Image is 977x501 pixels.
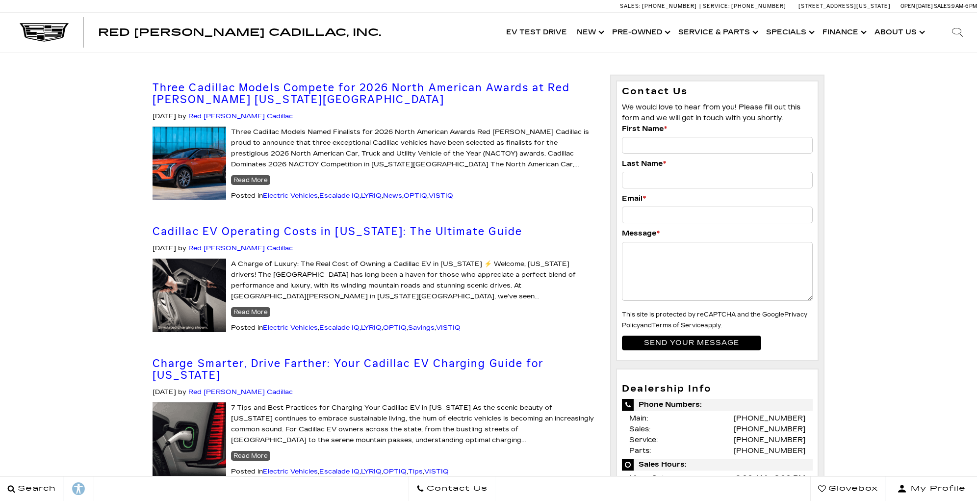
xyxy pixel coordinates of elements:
[572,13,607,52] a: New
[383,468,407,475] a: OPTIQ
[629,425,650,433] span: Sales:
[383,192,402,200] a: News
[383,324,407,332] a: OPTIQ
[153,357,543,382] a: Charge Smarter, Drive Farther: Your Cadillac EV Charging Guide for [US_STATE]
[907,482,966,496] span: My Profile
[622,399,813,411] span: Phone Numbers:
[622,86,813,97] h3: Contact Us
[153,388,176,396] span: [DATE]
[761,13,818,52] a: Specials
[734,414,805,422] a: [PHONE_NUMBER]
[153,322,595,333] div: Posted in , , , , ,
[734,425,805,433] a: [PHONE_NUMBER]
[642,3,697,9] span: [PHONE_NUMBER]
[20,23,69,42] img: Cadillac Dark Logo with Cadillac White Text
[153,259,226,332] img: cadillac ev charging port
[188,388,293,396] a: Red [PERSON_NAME] Cadillac
[153,81,570,106] a: Three Cadillac Models Compete for 2026 North American Awards at Red [PERSON_NAME] [US_STATE][GEOG...
[798,3,891,9] a: [STREET_ADDRESS][US_STATE]
[424,482,488,496] span: Contact Us
[319,468,360,475] a: Escalade IQ
[622,124,667,134] label: First Name
[231,307,270,317] a: Read More
[622,228,660,239] label: Message
[900,3,933,9] span: Open [DATE]
[622,103,800,122] span: We would love to hear from you! Please fill out this form and we will get in touch with you shortly.
[178,388,186,396] span: by
[629,436,658,444] span: Service:
[153,466,595,477] div: Posted in , , , , ,
[736,473,805,484] span: 9:00 AM - 6:00 PM
[622,193,646,204] label: Email
[231,451,270,461] a: Read More
[886,476,977,501] button: Open user profile menu
[361,324,382,332] a: LYRIQ
[699,3,789,9] a: Service: [PHONE_NUMBER]
[826,482,878,496] span: Glovebox
[622,336,761,350] input: Send your message
[153,244,176,252] span: [DATE]
[98,27,381,37] a: Red [PERSON_NAME] Cadillac, Inc.
[818,13,870,52] a: Finance
[934,3,951,9] span: Sales:
[404,192,427,200] a: OPTIQ
[263,192,318,200] a: Electric Vehicles
[408,324,435,332] a: Savings
[629,414,648,422] span: Main:
[263,468,318,475] a: Electric Vehicles
[361,192,382,200] a: LYRIQ
[361,468,382,475] a: LYRIQ
[620,3,699,9] a: Sales: [PHONE_NUMBER]
[429,192,453,200] a: VISTIQ
[622,311,807,329] small: This site is protected by reCAPTCHA and the Google and apply.
[424,468,449,475] a: VISTIQ
[607,13,673,52] a: Pre-Owned
[178,244,186,252] span: by
[153,127,226,200] img: 2026 NACTOY Nominee Cadillac OPTIQ
[153,127,595,170] p: Three Cadillac Models Named Finalists for 2026 North American Awards Red [PERSON_NAME] Cadillac i...
[153,259,595,302] p: A Charge of Luxury: The Real Cost of Owning a Cadillac EV in [US_STATE] ⚡ Welcome, [US_STATE] dri...
[153,112,176,120] span: [DATE]
[951,3,977,9] span: 9 AM-6 PM
[652,322,704,329] a: Terms of Service
[231,175,270,185] a: Read More
[622,158,666,169] label: Last Name
[409,476,495,501] a: Contact Us
[153,190,595,201] div: Posted in , , , , ,
[436,324,461,332] a: VISTIQ
[810,476,886,501] a: Glovebox
[629,474,665,482] span: Mon - Sat
[319,192,360,200] a: Escalade IQ
[703,3,730,9] span: Service:
[15,482,56,496] span: Search
[98,26,381,38] span: Red [PERSON_NAME] Cadillac, Inc.
[153,225,522,238] a: Cadillac EV Operating Costs in [US_STATE]: The Ultimate Guide
[673,13,761,52] a: Service & Parts
[188,244,293,252] a: Red [PERSON_NAME] Cadillac
[870,13,928,52] a: About Us
[178,112,186,120] span: by
[153,402,595,446] p: 7 Tips and Best Practices for Charging Your Cadillac EV in [US_STATE] As the scenic beauty of [US...
[622,459,813,471] span: Sales Hours:
[622,384,813,394] h3: Dealership Info
[629,447,651,455] span: Parts:
[620,3,641,9] span: Sales:
[731,3,786,9] span: [PHONE_NUMBER]
[501,13,572,52] a: EV Test Drive
[408,468,423,475] a: Tips
[319,324,360,332] a: Escalade IQ
[734,447,805,455] a: [PHONE_NUMBER]
[188,112,293,120] a: Red [PERSON_NAME] Cadillac
[622,311,807,329] a: Privacy Policy
[263,324,318,332] a: Electric Vehicles
[734,436,805,444] a: [PHONE_NUMBER]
